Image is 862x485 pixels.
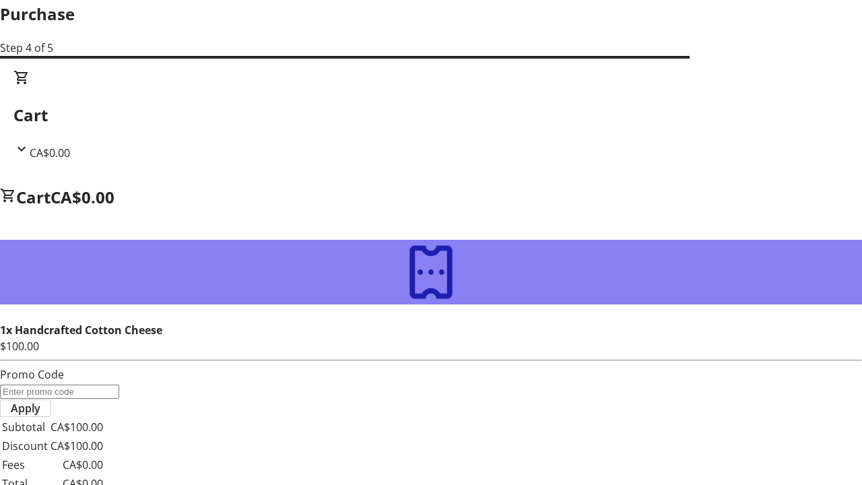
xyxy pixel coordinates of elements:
[50,456,104,474] td: CA$0.00
[13,103,849,127] h2: Cart
[50,418,104,436] td: CA$100.00
[50,437,104,455] td: CA$100.00
[13,69,849,161] div: CartCA$0.00
[1,437,48,455] td: Discount
[51,186,114,208] span: CA$0.00
[11,400,40,416] span: Apply
[30,145,70,160] span: CA$0.00
[1,456,48,474] td: Fees
[16,186,51,208] span: Cart
[1,418,48,436] td: Subtotal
